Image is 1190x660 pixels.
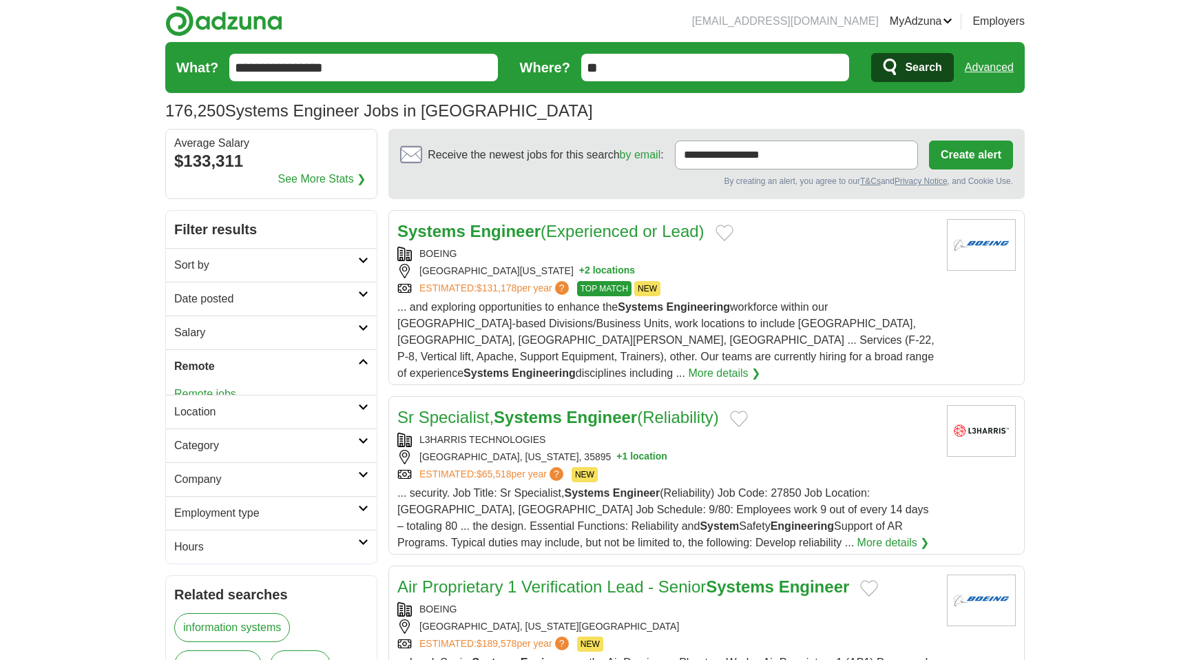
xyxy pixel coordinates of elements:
span: + [579,264,585,278]
a: Hours [166,530,377,564]
h2: Sort by [174,257,358,274]
strong: Engineering [771,520,834,532]
a: See More Stats ❯ [278,171,366,187]
button: Search [871,53,953,82]
strong: Systems [706,577,774,596]
span: + [616,450,622,464]
a: Employment type [166,496,377,530]
strong: Systems [463,367,509,379]
span: $65,518 [477,468,512,479]
strong: Systems [618,301,663,313]
button: Add to favorite jobs [860,580,878,597]
a: Remote jobs [174,388,236,400]
span: NEW [634,281,660,296]
img: L3Harris Technologies logo [947,405,1016,457]
a: Systems Engineer(Experienced or Lead) [397,222,704,240]
div: $133,311 [174,149,368,174]
span: ? [555,637,569,650]
span: ? [555,281,569,295]
a: Date posted [166,282,377,316]
button: Create alert [929,141,1013,169]
h2: Hours [174,539,358,555]
span: Search [905,54,941,81]
h2: Remote [174,358,358,375]
div: Average Salary [174,138,368,149]
a: Privacy Notice [895,176,948,186]
a: Location [166,395,377,429]
span: NEW [572,467,598,482]
a: ESTIMATED:$65,518per year? [419,467,566,482]
img: BOEING logo [947,219,1016,271]
strong: Engineering [667,301,730,313]
label: Where? [520,57,570,78]
img: Adzuna logo [165,6,282,37]
a: Employers [972,13,1025,30]
a: MyAdzuna [890,13,953,30]
a: Category [166,429,377,462]
a: T&Cs [860,176,881,186]
a: Sr Specialist,Systems Engineer(Reliability) [397,408,719,426]
a: Air Proprietary 1 Verification Lead - SeniorSystems Engineer [397,577,849,596]
a: Company [166,462,377,496]
span: $189,578 [477,638,516,649]
a: L3HARRIS TECHNOLOGIES [419,434,545,445]
h2: Employment type [174,505,358,522]
span: ... security. Job Title: Sr Specialist, (Reliability) Job Code: 27850 Job Location: [GEOGRAPHIC_D... [397,487,929,548]
a: Sort by [166,248,377,282]
button: Add to favorite jobs [730,411,748,427]
a: Advanced [965,54,1014,81]
span: TOP MATCH [577,281,631,296]
button: +2 locations [579,264,635,278]
h2: Location [174,404,358,420]
h2: Date posted [174,291,358,307]
strong: Engineer [613,487,660,499]
a: ESTIMATED:$189,578per year? [419,637,572,652]
a: by email [620,149,661,161]
a: More details ❯ [688,365,760,382]
button: Add to favorite jobs [716,225,733,241]
li: [EMAIL_ADDRESS][DOMAIN_NAME] [692,13,879,30]
span: 176,250 [165,99,225,123]
strong: Engineer [779,577,850,596]
strong: Systems [564,487,609,499]
div: [GEOGRAPHIC_DATA][US_STATE] [397,264,936,278]
strong: Systems [494,408,562,426]
div: [GEOGRAPHIC_DATA], [US_STATE][GEOGRAPHIC_DATA] [397,619,936,634]
strong: Engineer [470,222,541,240]
h2: Salary [174,324,358,341]
h1: Systems Engineer Jobs in [GEOGRAPHIC_DATA] [165,101,593,120]
a: Remote [166,349,377,383]
span: Receive the newest jobs for this search : [428,147,663,163]
strong: Systems [397,222,466,240]
span: NEW [577,637,603,652]
a: BOEING [419,248,457,259]
a: BOEING [419,604,457,615]
a: information systems [174,613,290,642]
h2: Filter results [166,211,377,248]
strong: Engineer [566,408,637,426]
span: ... and exploring opportunities to enhance the workforce within our [GEOGRAPHIC_DATA]-based Divis... [397,301,935,379]
div: By creating an alert, you agree to our and , and Cookie Use. [400,175,1013,187]
h2: Category [174,437,358,454]
strong: System [700,520,739,532]
h2: Company [174,471,358,488]
span: ? [550,467,563,481]
a: ESTIMATED:$131,178per year? [419,281,572,296]
img: BOEING logo [947,575,1016,626]
a: More details ❯ [857,535,930,551]
a: Salary [166,316,377,349]
h2: Related searches [174,584,368,605]
button: +1 location [616,450,667,464]
div: [GEOGRAPHIC_DATA], [US_STATE], 35895 [397,450,936,464]
strong: Engineering [512,367,575,379]
label: What? [176,57,218,78]
span: $131,178 [477,282,516,293]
